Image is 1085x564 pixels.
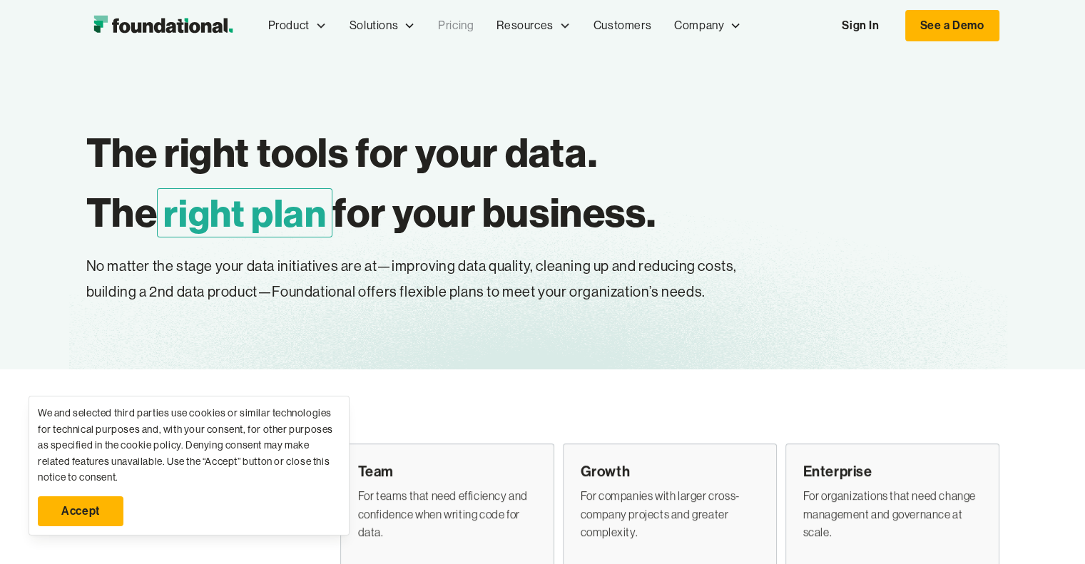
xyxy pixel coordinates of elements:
a: home [86,11,240,40]
div: Company [674,16,724,35]
a: Accept [38,496,123,526]
span: right plan [157,188,332,237]
h1: The right tools for your data. The for your business. [86,123,867,242]
div: Enterprise [803,461,982,481]
div: Growth [581,461,759,481]
div: Solutions [338,2,427,49]
div: Company [663,2,753,49]
div: Team [358,461,536,481]
a: Pricing [427,2,485,49]
div: For organizations that need change management and governance at scale. [803,487,982,542]
div: Resources [485,2,581,49]
a: Sign In [827,11,893,41]
p: No matter the stage your data initiatives are at—improving data quality, cleaning up and reducing... [86,254,817,305]
a: Customers [582,2,663,49]
a: See a Demo [905,10,999,41]
img: Foundational Logo [86,11,240,40]
div: Product [257,2,338,49]
iframe: Chat Widget [829,399,1085,564]
div: Solutions [350,16,398,35]
div: Resources [496,16,553,35]
div: Product [268,16,310,35]
div: For teams that need efficiency and confidence when writing code for data. [358,487,536,542]
div: We and selected third parties use cookies or similar technologies for technical purposes and, wit... [38,405,340,485]
div: For companies with larger cross-company projects and greater complexity. [581,487,759,542]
